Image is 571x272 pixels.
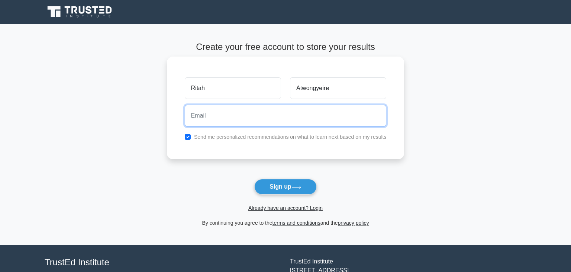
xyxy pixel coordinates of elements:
[45,257,281,268] h4: TrustEd Institute
[272,220,320,226] a: terms and conditions
[185,77,281,99] input: First name
[290,77,386,99] input: Last name
[254,179,317,195] button: Sign up
[338,220,369,226] a: privacy policy
[167,42,404,52] h4: Create your free account to store your results
[248,205,323,211] a: Already have an account? Login
[162,218,409,227] div: By continuing you agree to the and the
[185,105,387,127] input: Email
[194,134,387,140] label: Send me personalized recommendations on what to learn next based on my results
